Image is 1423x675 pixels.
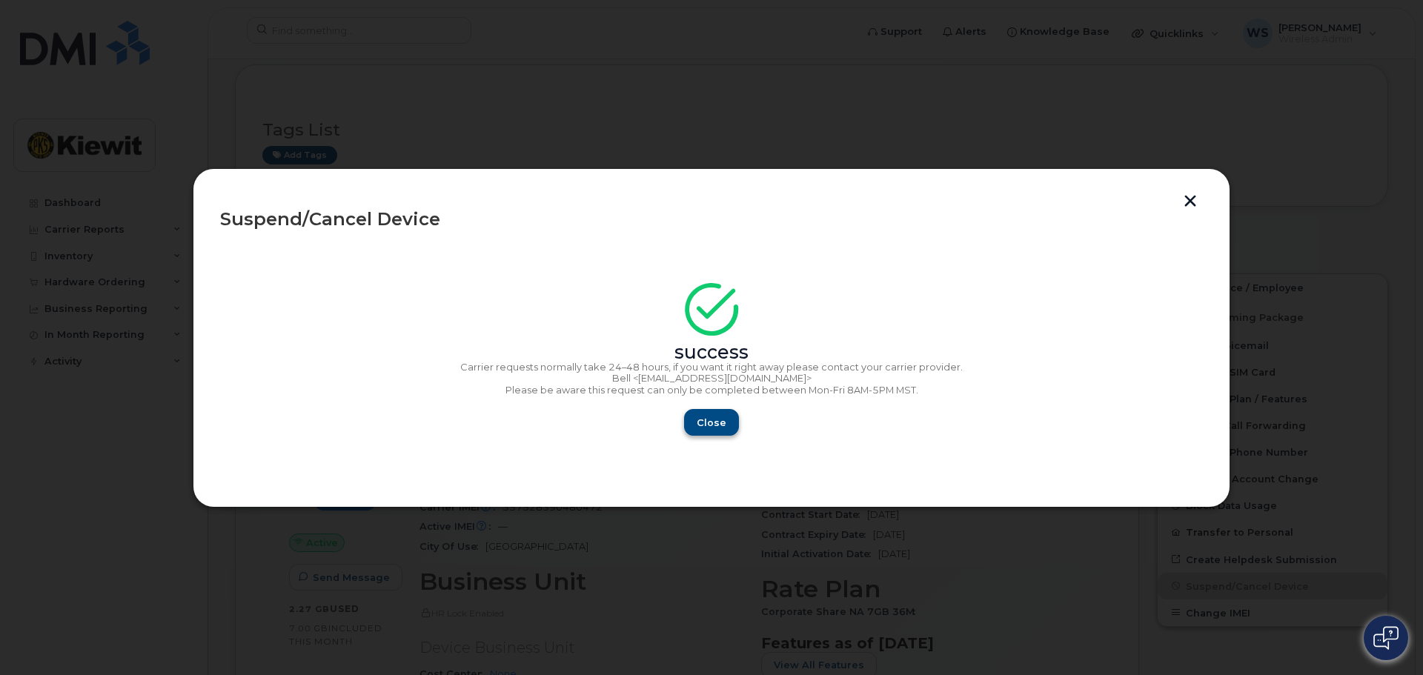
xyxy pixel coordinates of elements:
[220,210,1203,228] div: Suspend/Cancel Device
[220,373,1203,385] p: Bell <[EMAIL_ADDRESS][DOMAIN_NAME]>
[684,409,739,436] button: Close
[220,347,1203,359] div: success
[220,362,1203,373] p: Carrier requests normally take 24–48 hours, if you want it right away please contact your carrier...
[220,385,1203,396] p: Please be aware this request can only be completed between Mon-Fri 8AM-5PM MST.
[697,416,726,430] span: Close
[1373,626,1399,650] img: Open chat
